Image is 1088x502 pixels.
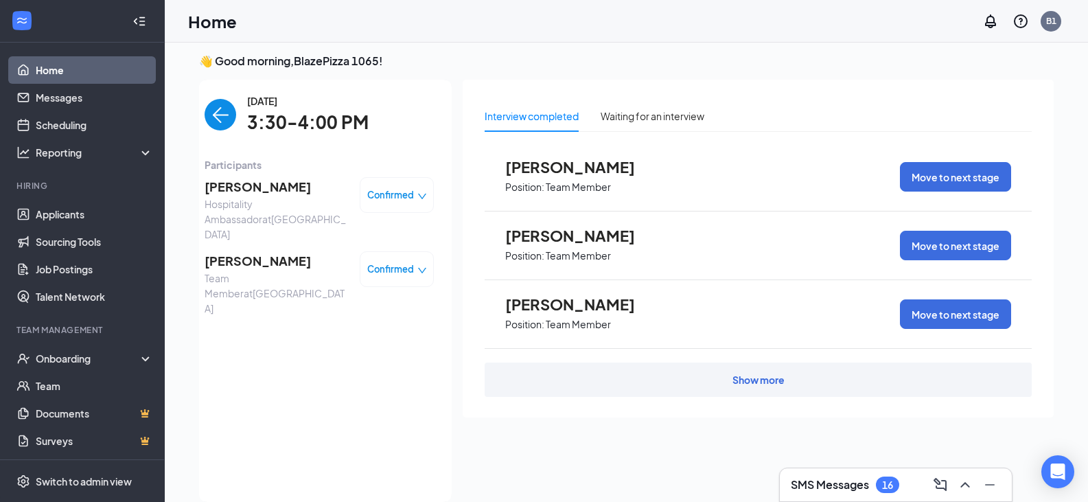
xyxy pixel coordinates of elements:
span: [PERSON_NAME] [505,158,656,176]
div: Switch to admin view [36,475,132,488]
button: Move to next stage [900,299,1011,329]
div: Hiring [16,180,150,192]
span: Team Member at [GEOGRAPHIC_DATA] [205,271,349,316]
svg: UserCheck [16,352,30,365]
p: Position: [505,249,544,262]
svg: Collapse [132,14,146,28]
svg: Analysis [16,146,30,159]
a: SurveysCrown [36,427,153,455]
span: [PERSON_NAME] [505,227,656,244]
a: Team [36,372,153,400]
span: 3:30-4:00 PM [247,109,369,137]
svg: Notifications [982,13,999,30]
h1: Home [188,10,237,33]
div: Open Intercom Messenger [1041,455,1074,488]
p: Position: [505,318,544,331]
span: Confirmed [367,262,414,276]
span: [PERSON_NAME] [205,251,349,271]
button: ChevronUp [954,474,976,496]
span: Hospitality Ambassador at [GEOGRAPHIC_DATA] [205,196,349,242]
div: Team Management [16,324,150,336]
svg: Settings [16,475,30,488]
button: Move to next stage [900,162,1011,192]
p: Team Member [546,181,611,194]
button: Move to next stage [900,231,1011,260]
span: down [417,266,427,275]
h3: 👋 Good morning, BlazePizza 1065 ! [199,54,1054,69]
span: Confirmed [367,188,414,202]
a: Applicants [36,201,153,228]
a: Job Postings [36,255,153,283]
a: Scheduling [36,111,153,139]
a: Sourcing Tools [36,228,153,255]
div: Waiting for an interview [601,109,704,124]
div: B1 [1046,15,1056,27]
p: Position: [505,181,544,194]
p: Team Member [546,318,611,331]
div: Interview completed [485,109,579,124]
svg: WorkstreamLogo [15,14,29,27]
div: Show more [732,373,785,387]
button: ComposeMessage [929,474,951,496]
span: [PERSON_NAME] [505,295,656,313]
svg: ComposeMessage [932,477,949,493]
button: back-button [205,99,236,130]
a: Messages [36,84,153,111]
a: Home [36,56,153,84]
button: Minimize [979,474,1001,496]
svg: Minimize [982,477,998,493]
a: DocumentsCrown [36,400,153,427]
div: 16 [882,479,893,491]
span: [DATE] [247,93,369,109]
div: Reporting [36,146,154,159]
h3: SMS Messages [791,477,869,492]
span: down [417,192,427,201]
span: [PERSON_NAME] [205,177,349,196]
div: Onboarding [36,352,141,365]
span: Participants [205,157,434,172]
svg: QuestionInfo [1012,13,1029,30]
p: Team Member [546,249,611,262]
svg: ChevronUp [957,477,973,493]
a: Talent Network [36,283,153,310]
